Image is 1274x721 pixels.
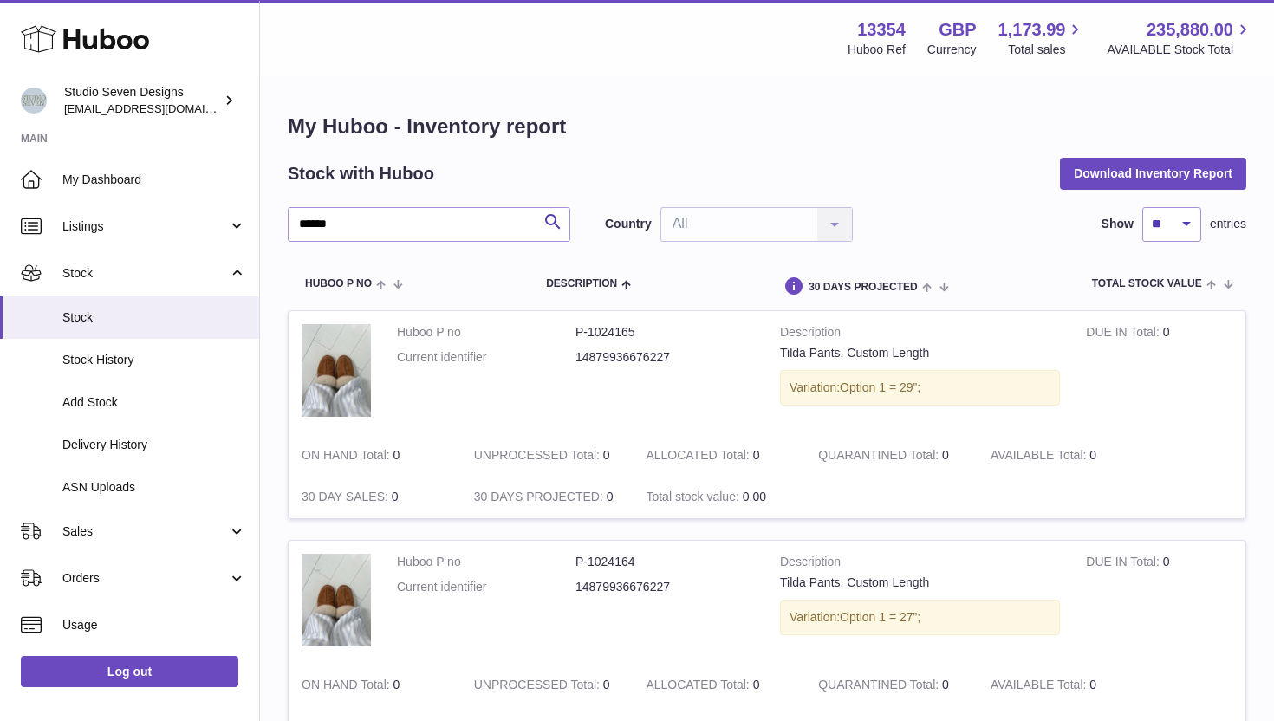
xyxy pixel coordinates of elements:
img: product image [302,554,371,646]
strong: Description [780,554,1060,575]
td: 0 [461,434,634,477]
button: Download Inventory Report [1060,158,1246,189]
span: Delivery History [62,437,246,453]
span: entries [1210,216,1246,232]
strong: ALLOCATED Total [646,678,752,696]
strong: QUARANTINED Total [818,678,942,696]
td: 0 [633,664,805,706]
td: 0 [633,434,805,477]
a: 235,880.00 AVAILABLE Stock Total [1107,18,1253,58]
span: Total sales [1008,42,1085,58]
h1: My Huboo - Inventory report [288,113,1246,140]
strong: 30 DAYS PROJECTED [474,490,607,508]
span: Sales [62,523,228,540]
td: 0 [461,664,634,706]
span: Huboo P no [305,278,372,289]
span: Option 1 = 29”; [840,380,920,394]
strong: Total stock value [646,490,742,508]
span: Listings [62,218,228,235]
dt: Huboo P no [397,554,575,570]
span: ASN Uploads [62,479,246,496]
strong: DUE IN Total [1086,325,1162,343]
strong: UNPROCESSED Total [474,678,603,696]
span: 30 DAYS PROJECTED [809,282,918,293]
div: Variation: [780,370,1060,406]
dt: Huboo P no [397,324,575,341]
span: 0.00 [743,490,766,503]
strong: ON HAND Total [302,678,393,696]
strong: 13354 [857,18,906,42]
td: 0 [978,664,1150,706]
div: Studio Seven Designs [64,84,220,117]
td: 0 [289,664,461,706]
dd: 14879936676227 [575,349,754,366]
strong: UNPROCESSED Total [474,448,603,466]
span: Orders [62,570,228,587]
img: product image [302,324,371,417]
div: Tilda Pants, Custom Length [780,575,1060,591]
label: Show [1102,216,1134,232]
dt: Current identifier [397,579,575,595]
strong: Description [780,324,1060,345]
span: My Dashboard [62,172,246,188]
span: [EMAIL_ADDRESS][DOMAIN_NAME] [64,101,255,115]
label: Country [605,216,652,232]
dt: Current identifier [397,349,575,366]
span: Description [546,278,617,289]
td: 0 [978,434,1150,477]
span: Stock History [62,352,246,368]
dd: P-1024164 [575,554,754,570]
strong: ON HAND Total [302,448,393,466]
span: AVAILABLE Stock Total [1107,42,1253,58]
td: 0 [461,476,634,518]
span: Stock [62,265,228,282]
span: 0 [942,448,949,462]
strong: AVAILABLE Total [991,678,1089,696]
strong: DUE IN Total [1086,555,1162,573]
dd: P-1024165 [575,324,754,341]
span: Option 1 = 27”; [840,610,920,624]
img: contact.studiosevendesigns@gmail.com [21,88,47,114]
a: 1,173.99 Total sales [998,18,1086,58]
span: 0 [942,678,949,692]
td: 0 [1073,311,1245,434]
strong: GBP [939,18,976,42]
a: Log out [21,656,238,687]
strong: QUARANTINED Total [818,448,942,466]
td: 0 [289,476,461,518]
h2: Stock with Huboo [288,162,434,185]
span: Add Stock [62,394,246,411]
span: 235,880.00 [1147,18,1233,42]
strong: 30 DAY SALES [302,490,392,508]
div: Huboo Ref [848,42,906,58]
strong: ALLOCATED Total [646,448,752,466]
span: Total stock value [1092,278,1202,289]
span: Usage [62,617,246,633]
td: 0 [1073,541,1245,664]
span: Stock [62,309,246,326]
dd: 14879936676227 [575,579,754,595]
div: Currency [927,42,977,58]
td: 0 [289,434,461,477]
div: Tilda Pants, Custom Length [780,345,1060,361]
span: 1,173.99 [998,18,1066,42]
strong: AVAILABLE Total [991,448,1089,466]
div: Variation: [780,600,1060,635]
